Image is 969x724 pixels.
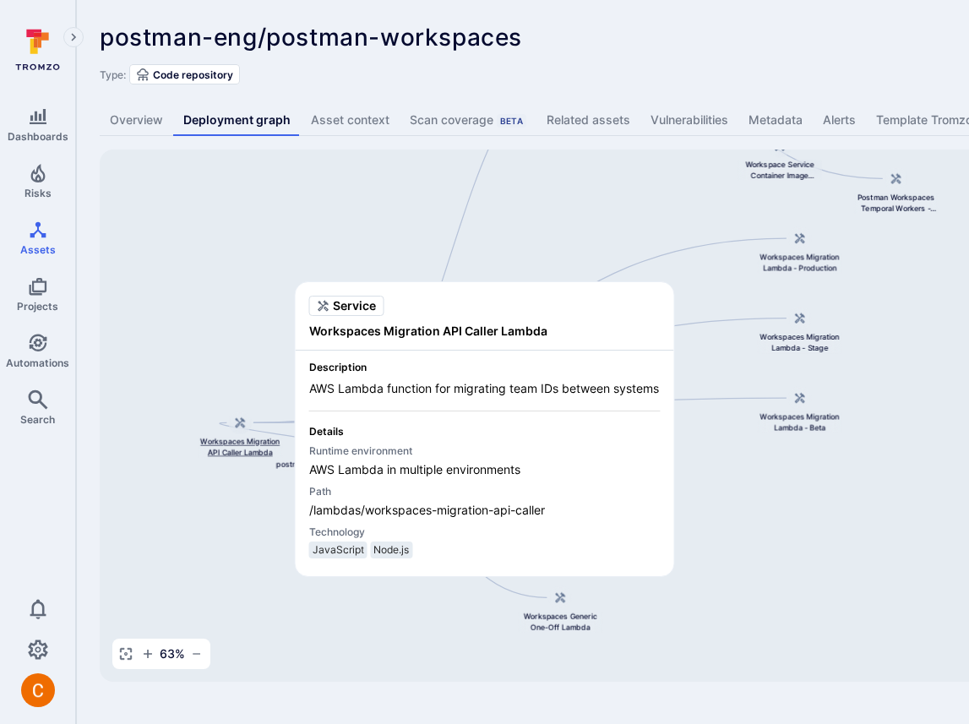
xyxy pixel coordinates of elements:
span: Workspaces Migration Lambda - Stage [757,332,842,353]
span: AWS Lambda function for migrating team IDs between systems [309,380,661,397]
span: Automations [6,357,69,369]
span: Description [309,361,661,373]
div: Beta [497,114,526,128]
p: /lambdas/workspaces-migration-api-caller [309,501,661,519]
button: Expand navigation menu [63,27,84,47]
a: Vulnerabilities [640,105,738,136]
span: Workspace Service Container Image Repository [737,160,822,181]
i: Expand navigation menu [68,30,79,45]
span: Workspaces Migration Lambda - Production [757,252,842,273]
a: Metadata [738,105,813,136]
span: Postman Workspaces Temporal Workers - Preview [853,193,939,214]
span: Workspaces Generic One-Off Lambda [518,612,603,633]
span: Details [309,425,661,438]
span: Service [333,297,376,314]
span: 63 % [160,645,185,662]
span: postman-workspaces [276,460,354,471]
p: AWS Lambda in multiple environments [309,460,661,478]
span: Node.js [373,543,409,557]
div: Camilo Rivera [21,673,55,707]
span: JavaScript [313,543,364,557]
a: Alerts [813,105,866,136]
a: Overview [100,105,173,136]
span: Search [20,413,55,426]
span: Risks [24,187,52,199]
a: Asset context [301,105,400,136]
div: Scan coverage [410,112,526,128]
span: Workspaces Migration API Caller Lambda [309,323,661,340]
span: Projects [17,300,58,313]
a: Deployment graph [173,105,301,136]
span: Runtime environment [309,444,661,457]
span: Technology [309,525,661,538]
span: Workspaces Migration API Caller Lambda [198,437,283,458]
span: Type: [100,68,126,81]
span: Workspaces Migration Lambda - Beta [757,411,842,433]
span: Dashboards [8,130,68,143]
span: Path [309,485,661,498]
a: Related assets [536,105,640,136]
img: ACg8ocJuq_DPPTkXyD9OlTnVLvDrpObecjcADscmEHLMiTyEnTELew=s96-c [21,673,55,707]
span: Code repository [153,68,233,81]
span: postman-eng/postman-workspaces [100,23,522,52]
span: Assets [20,243,56,256]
